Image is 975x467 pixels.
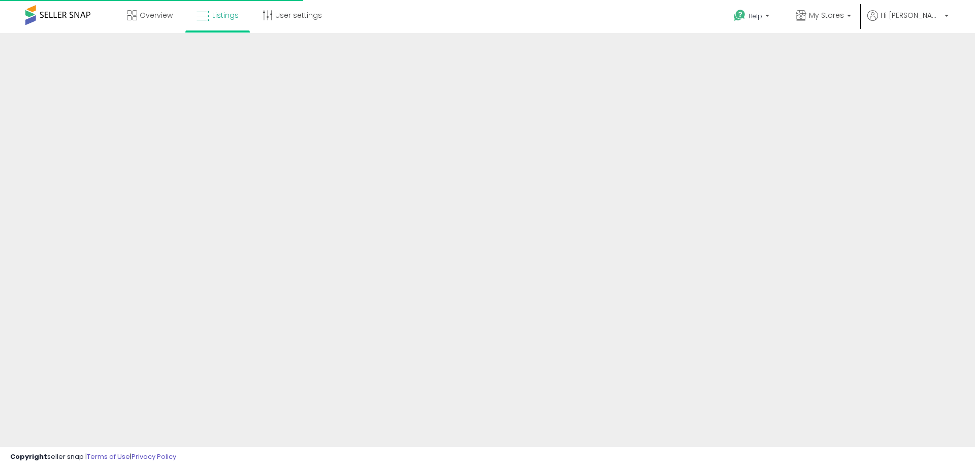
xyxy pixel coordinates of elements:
[867,10,949,33] a: Hi [PERSON_NAME]
[87,452,130,461] a: Terms of Use
[726,2,779,33] a: Help
[10,452,176,462] div: seller snap | |
[733,9,746,22] i: Get Help
[809,10,844,20] span: My Stores
[140,10,173,20] span: Overview
[132,452,176,461] a: Privacy Policy
[881,10,941,20] span: Hi [PERSON_NAME]
[749,12,762,20] span: Help
[212,10,239,20] span: Listings
[10,452,47,461] strong: Copyright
